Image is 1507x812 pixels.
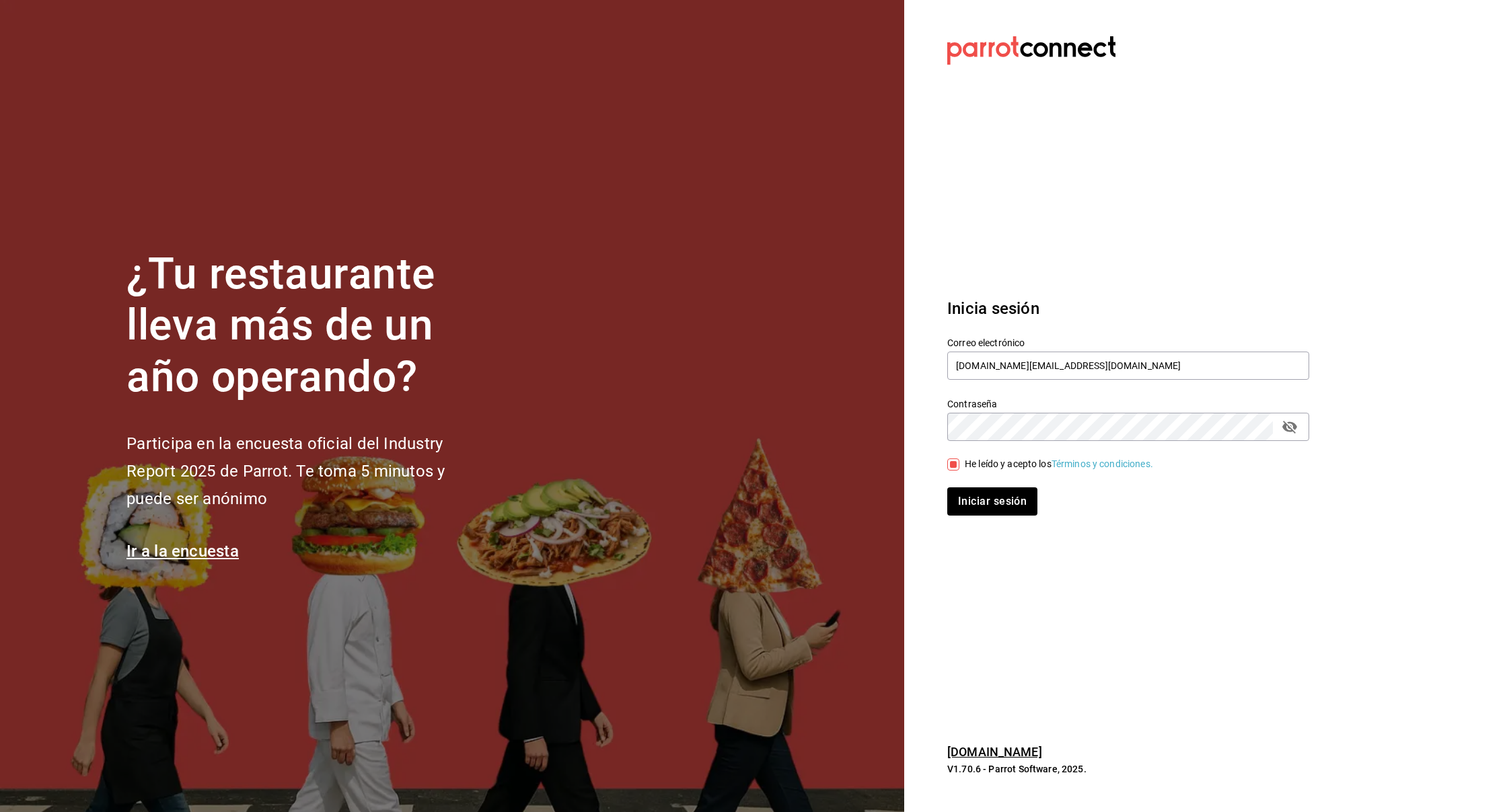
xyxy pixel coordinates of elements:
button: Iniciar sesión [947,487,1037,516]
a: [DOMAIN_NAME] [947,745,1042,759]
input: Ingresa tu correo electrónico [947,352,1309,380]
label: Contraseña [947,399,1309,408]
h1: ¿Tu restaurante lleva más de un año operando? [126,249,490,403]
button: passwordField [1278,415,1301,438]
label: Correo electrónico [947,337,1309,347]
div: He leído y acepto los [965,457,1153,471]
h2: Participa en la encuesta oficial del Industry Report 2025 de Parrot. Te toma 5 minutos y puede se... [126,430,490,512]
a: Ir a la encuesta [126,542,239,561]
p: V1.70.6 - Parrot Software, 2025. [947,762,1309,776]
h3: Inicia sesión [947,296,1309,321]
a: Términos y condiciones. [1052,458,1153,469]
